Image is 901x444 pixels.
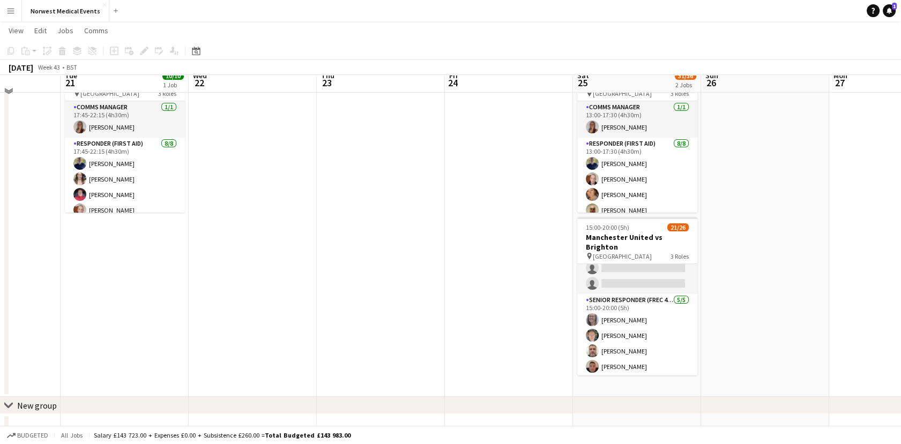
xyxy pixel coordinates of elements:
span: 21 [63,77,77,89]
span: All jobs [59,431,85,439]
span: 15:00-20:00 (5h) [586,223,629,231]
span: 3 Roles [158,89,176,97]
app-job-card: 17:45-22:15 (4h30m)10/10[PERSON_NAME] Rovers vs Sheffield Utd [GEOGRAPHIC_DATA]3 RolesComms Manag... [65,54,185,213]
span: Budgeted [17,432,48,439]
div: New group [17,400,57,411]
div: Salary £143 723.00 + Expenses £0.00 + Subsistence £260.00 = [94,431,351,439]
span: Jobs [57,26,73,35]
h3: Manchester United vs Brighton [577,232,697,252]
app-card-role: Comms Manager1/113:00-17:30 (4h30m)[PERSON_NAME] [577,101,697,138]
span: Comms [84,26,108,35]
app-card-role: Senior Responder (FREC 4 or Above)5/515:00-20:00 (5h)[PERSON_NAME][PERSON_NAME][PERSON_NAME][PERS... [577,294,697,393]
span: Sun [705,71,718,80]
span: 1 [892,3,897,10]
a: View [4,24,28,37]
span: Sat [577,71,589,80]
span: Week 43 [35,63,62,71]
span: [GEOGRAPHIC_DATA] [80,89,139,97]
div: 2 Jobs [675,81,696,89]
div: 1 Job [163,81,183,89]
div: [DATE] [9,62,33,73]
span: Total Budgeted £143 983.00 [265,431,351,439]
span: Fri [449,71,458,80]
span: 22 [191,77,207,89]
span: [GEOGRAPHIC_DATA] [593,89,652,97]
span: 23 [319,77,334,89]
span: 21/26 [667,223,689,231]
a: Comms [80,24,113,37]
span: 25 [576,77,589,89]
a: Jobs [53,24,78,37]
button: Budgeted [5,430,50,441]
span: [GEOGRAPHIC_DATA] [593,252,652,260]
a: Edit [30,24,51,37]
app-job-card: 13:00-17:30 (4h30m)10/10[PERSON_NAME] Rovers vs Southhampton [GEOGRAPHIC_DATA]3 RolesComms Manage... [577,54,697,213]
span: 3 Roles [671,89,689,97]
span: 27 [832,77,847,89]
span: 10/10 [162,72,184,80]
span: View [9,26,24,35]
span: Tue [65,71,77,80]
button: Norwest Medical Events [22,1,109,21]
app-job-card: 15:00-20:00 (5h)21/26Manchester United vs Brighton [GEOGRAPHIC_DATA]3 Roles[PERSON_NAME] Senior R... [577,217,697,375]
app-card-role: Responder (First Aid)8/817:45-22:15 (4h30m)[PERSON_NAME][PERSON_NAME][PERSON_NAME][PERSON_NAME] [65,138,185,283]
div: BST [66,63,77,71]
span: Edit [34,26,47,35]
app-card-role: Responder (First Aid)8/813:00-17:30 (4h30m)[PERSON_NAME][PERSON_NAME][PERSON_NAME][PERSON_NAME] [577,138,697,283]
app-card-role: Comms Manager1/117:45-22:15 (4h30m)[PERSON_NAME] [65,101,185,138]
span: Wed [193,71,207,80]
a: 1 [883,4,896,17]
span: 3 Roles [671,252,689,260]
span: 24 [448,77,458,89]
span: 26 [704,77,718,89]
span: Thu [321,71,334,80]
span: 31/36 [675,72,696,80]
span: Mon [833,71,847,80]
